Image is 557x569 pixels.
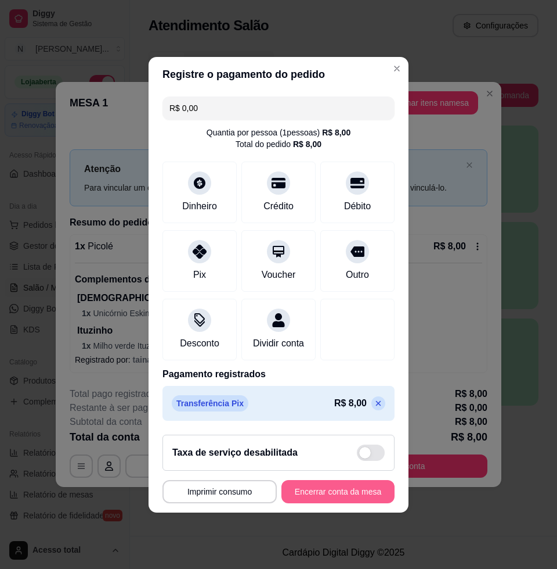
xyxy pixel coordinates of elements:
button: Close [388,59,406,78]
div: Voucher [262,268,296,282]
p: R$ 8,00 [334,396,367,410]
input: Ex.: hambúrguer de cordeiro [169,96,388,120]
div: Pix [193,268,206,282]
div: R$ 8,00 [322,127,350,138]
div: Desconto [180,337,219,350]
div: Total do pedido [236,138,321,150]
div: Dividir conta [253,337,304,350]
p: Pagamento registrados [162,367,395,381]
h2: Taxa de serviço desabilitada [172,446,298,460]
button: Imprimir consumo [162,480,277,503]
div: Crédito [263,199,294,213]
div: Quantia por pessoa ( 1 pessoas) [207,127,350,138]
p: Transferência Pix [172,395,248,411]
div: Dinheiro [182,199,217,213]
div: Outro [346,268,369,282]
div: Débito [344,199,371,213]
header: Registre o pagamento do pedido [149,57,408,92]
button: Encerrar conta da mesa [281,480,395,503]
div: R$ 8,00 [293,138,321,150]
